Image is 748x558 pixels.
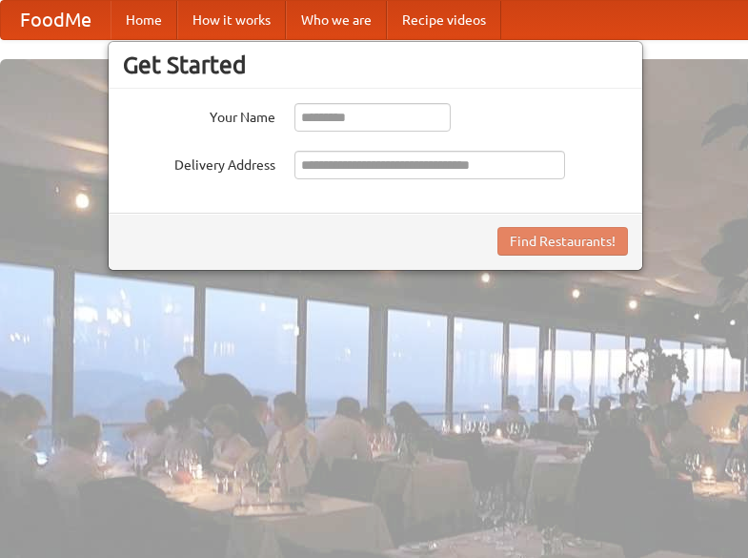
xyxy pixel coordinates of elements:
[123,51,628,79] h3: Get Started
[123,103,275,127] label: Your Name
[1,1,111,39] a: FoodMe
[123,151,275,175] label: Delivery Address
[286,1,387,39] a: Who we are
[497,227,628,256] button: Find Restaurants!
[387,1,501,39] a: Recipe videos
[111,1,177,39] a: Home
[177,1,286,39] a: How it works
